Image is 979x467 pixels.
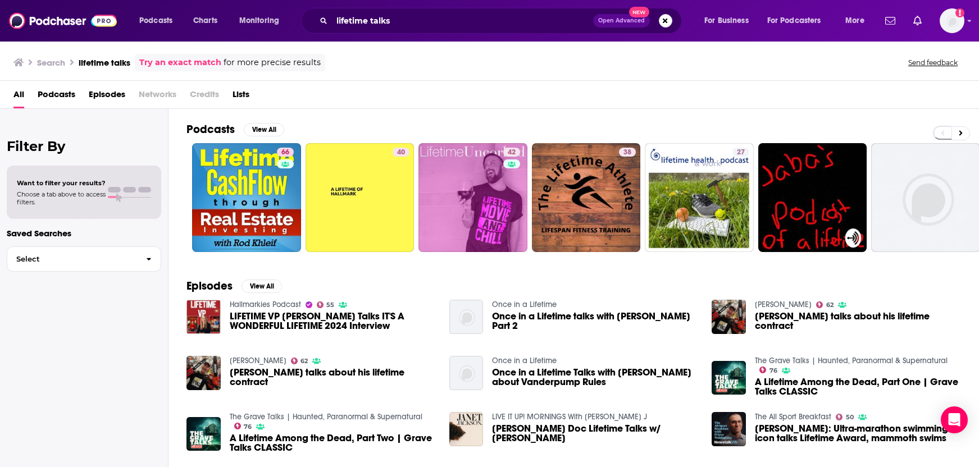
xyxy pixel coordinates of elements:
[230,433,436,452] a: A Lifetime Among the Dead, Part Two | Grave Talks CLASSIC
[449,412,484,446] img: Janet Jackson Doc Lifetime Talks w/ Natoya
[755,412,831,422] a: The All Sport Breakfast
[492,312,698,331] span: Once in a Lifetime talks with [PERSON_NAME] Part 2
[230,300,301,309] a: Hallmarkies Podcast
[837,12,878,30] button: open menu
[7,255,137,263] span: Select
[940,8,964,33] button: Show profile menu
[492,424,698,443] a: Janet Jackson Doc Lifetime Talks w/ Natoya
[17,179,106,187] span: Want to filter your results?
[186,300,221,334] img: LIFETIME VP Tia Maggini Talks IT'S A WONDERFUL LIFETIME 2024 Interview
[291,358,308,364] a: 62
[230,368,436,387] span: [PERSON_NAME] talks about his lifetime contract
[418,143,527,252] a: 42
[38,85,75,108] a: Podcasts
[492,368,698,387] span: Once in a Lifetime Talks with [PERSON_NAME] about Vanderpump Rules
[755,377,961,396] a: A Lifetime Among the Dead, Part One | Grave Talks CLASSIC
[755,424,961,443] span: [PERSON_NAME]: Ultra-marathon swimming icon talks Lifetime Award, mammoth swims
[186,417,221,451] img: A Lifetime Among the Dead, Part Two | Grave Talks CLASSIC
[230,356,286,365] a: Terry Meiners
[940,8,964,33] span: Logged in as Rbaldwin
[532,143,641,252] a: 38
[332,12,593,30] input: Search podcasts, credits, & more...
[244,424,252,429] span: 76
[306,143,415,252] a: 40
[230,412,422,422] a: The Grave Talks | Haunted, Paranormal & Supernatural
[7,228,161,239] p: Saved Searches
[845,13,864,29] span: More
[186,122,235,136] h2: Podcasts
[760,12,837,30] button: open menu
[755,356,948,365] a: The Grave Talks | Haunted, Paranormal & Supernatural
[940,8,964,33] img: User Profile
[13,85,24,108] a: All
[623,147,631,158] span: 38
[755,312,961,331] span: [PERSON_NAME] talks about his lifetime contract
[769,368,777,373] span: 76
[732,148,749,157] a: 27
[826,303,834,308] span: 62
[816,301,834,308] a: 62
[242,280,282,293] button: View All
[186,279,282,293] a: EpisodesView All
[629,7,649,17] span: New
[619,148,636,157] a: 38
[712,300,746,334] img: Scott Davenport talks about his lifetime contract
[192,143,301,252] a: 66
[239,13,279,29] span: Monitoring
[393,148,409,157] a: 40
[492,300,557,309] a: Once in a Lifetime
[7,246,161,272] button: Select
[89,85,125,108] a: Episodes
[186,356,221,390] img: Scott Davenport talks about his lifetime contract
[186,12,224,30] a: Charts
[131,12,187,30] button: open menu
[712,361,746,395] img: A Lifetime Among the Dead, Part One | Grave Talks CLASSIC
[230,312,436,331] a: LIFETIME VP Tia Maggini Talks IT'S A WONDERFUL LIFETIME 2024 Interview
[233,85,249,108] a: Lists
[234,423,252,429] a: 76
[300,359,308,364] span: 62
[492,412,647,422] a: LIVE IT UP! MORNINGS With NATOYA J
[909,11,926,30] a: Show notifications dropdown
[492,424,698,443] span: [PERSON_NAME] Doc Lifetime Talks w/ [PERSON_NAME]
[190,85,219,108] span: Credits
[139,56,221,69] a: Try an exact match
[941,406,968,433] div: Open Intercom Messenger
[881,11,900,30] a: Show notifications dropdown
[312,8,693,34] div: Search podcasts, credits, & more...
[645,143,754,252] a: 27
[846,415,854,420] span: 50
[79,57,130,68] h3: lifetime talks
[905,58,961,67] button: Send feedback
[244,123,284,136] button: View All
[492,312,698,331] a: Once in a Lifetime talks with Tyler Johnston Part 2
[755,312,961,331] a: Scott Davenport talks about his lifetime contract
[759,367,777,373] a: 76
[37,57,65,68] h3: Search
[593,14,650,28] button: Open AdvancedNew
[492,356,557,365] a: Once in a Lifetime
[598,18,645,24] span: Open Advanced
[712,412,746,446] img: Meda McKenzie: Ultra-marathon swimming icon talks Lifetime Award, mammoth swims
[230,312,436,331] span: LIFETIME VP [PERSON_NAME] Talks IT'S A WONDERFUL LIFETIME 2024 Interview
[836,414,854,420] a: 50
[230,368,436,387] a: Scott Davenport talks about his lifetime contract
[449,356,484,390] a: Once in a Lifetime Talks with Michele Baber about Vanderpump Rules
[7,138,161,154] h2: Filter By
[755,300,812,309] a: Terry Meiners
[696,12,763,30] button: open menu
[139,85,176,108] span: Networks
[767,13,821,29] span: For Podcasters
[317,301,335,308] a: 55
[186,279,233,293] h2: Episodes
[9,10,117,31] a: Podchaser - Follow, Share and Rate Podcasts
